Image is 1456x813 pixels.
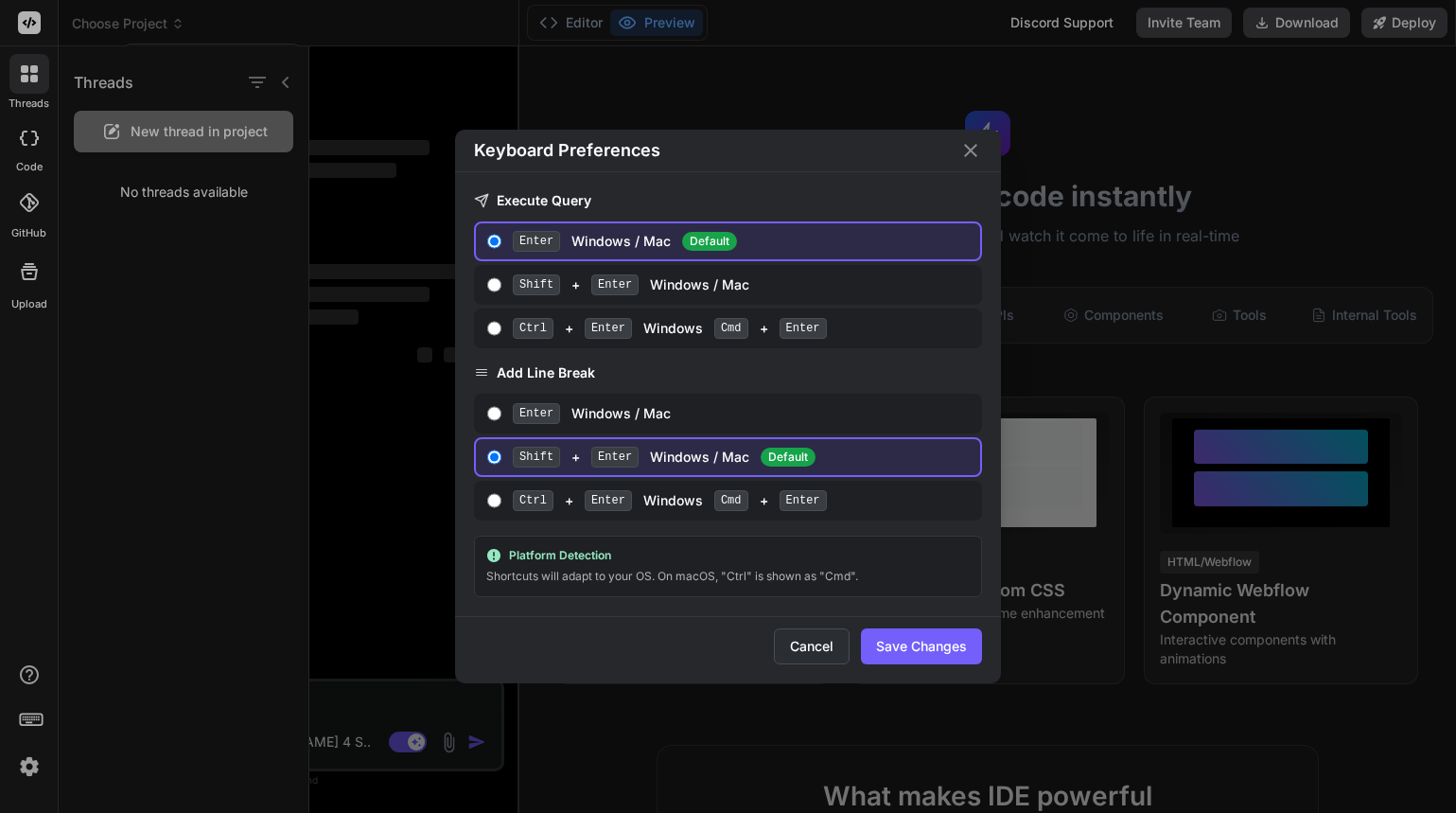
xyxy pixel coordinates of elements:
[513,447,560,468] span: Shift
[513,403,973,424] div: Windows / Mac
[513,274,973,295] div: + Windows / Mac
[714,318,748,339] span: Cmd
[513,274,560,295] span: Shift
[774,628,850,664] button: Cancel
[487,277,501,292] input: Shift+EnterWindows / Mac
[761,448,816,467] span: Default
[861,628,982,664] button: Save Changes
[780,318,827,339] span: Enter
[513,231,973,252] div: Windows / Mac
[487,450,501,465] input: Shift+EnterWindows / MacDefault
[474,191,982,210] h3: Execute Query
[486,567,970,586] div: Shortcuts will adapt to your OS. On macOS, "Ctrl" is shown as "Cmd".
[487,406,501,421] input: EnterWindows / Mac
[487,234,501,249] input: EnterWindows / Mac Default
[714,490,748,511] span: Cmd
[513,318,973,339] div: + Windows +
[513,490,973,511] div: + Windows +
[513,231,560,252] span: Enter
[591,274,639,295] span: Enter
[585,318,632,339] span: Enter
[780,490,827,511] span: Enter
[487,493,501,508] input: Ctrl+Enter Windows Cmd+Enter
[682,232,737,251] span: Default
[513,318,553,339] span: Ctrl
[513,490,553,511] span: Ctrl
[487,321,501,336] input: Ctrl+Enter Windows Cmd+Enter
[591,447,639,468] span: Enter
[486,548,970,563] div: Platform Detection
[474,137,660,164] h2: Keyboard Preferences
[585,490,632,511] span: Enter
[513,447,973,468] div: + Windows / Mac
[513,403,560,424] span: Enter
[959,139,982,162] button: Close
[474,363,982,382] h3: Add Line Break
